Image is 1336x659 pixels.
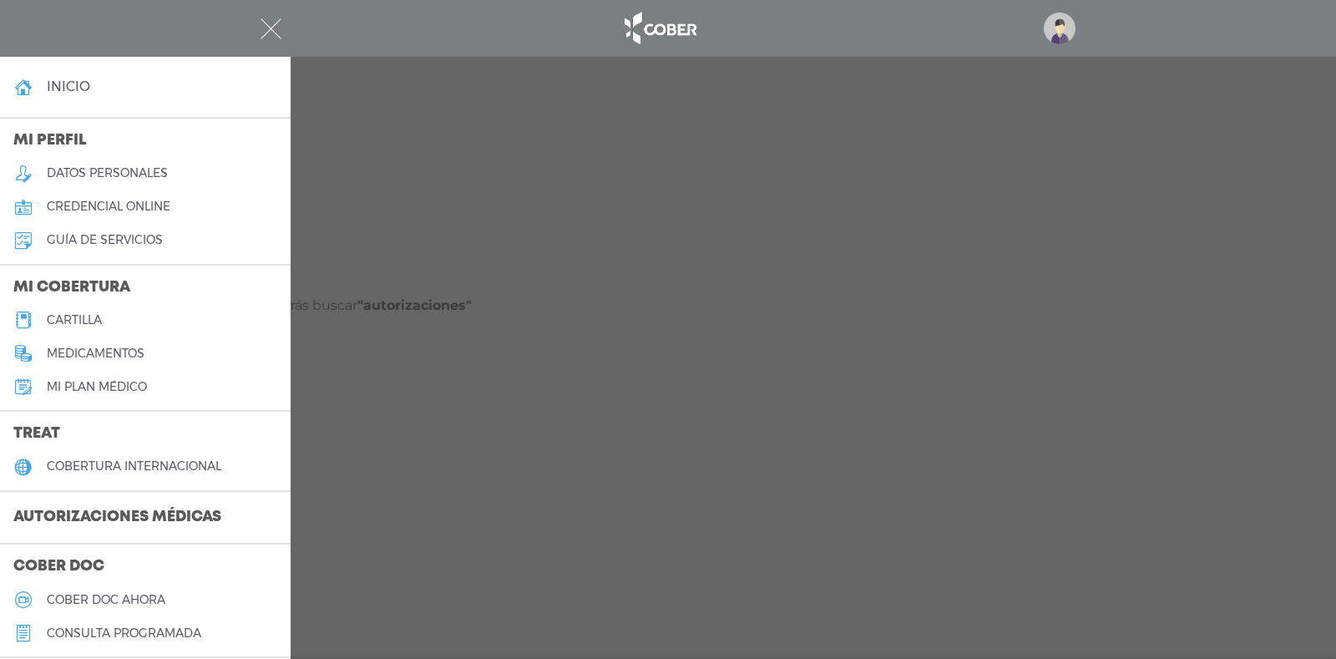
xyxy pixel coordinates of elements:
h4: inicio [47,79,90,94]
img: logo_cober_home-white.png [615,8,703,48]
img: profile-placeholder.svg [1044,13,1075,44]
h5: Cober doc ahora [47,593,165,607]
h5: Mi plan médico [47,380,147,394]
h5: cartilla [47,313,102,327]
h5: medicamentos [47,347,144,361]
h5: cobertura internacional [47,459,221,474]
img: Cober_menu-close-white.svg [261,18,281,39]
h5: credencial online [47,200,170,214]
h5: guía de servicios [47,233,163,247]
h5: datos personales [47,166,168,180]
h5: consulta programada [47,626,201,641]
